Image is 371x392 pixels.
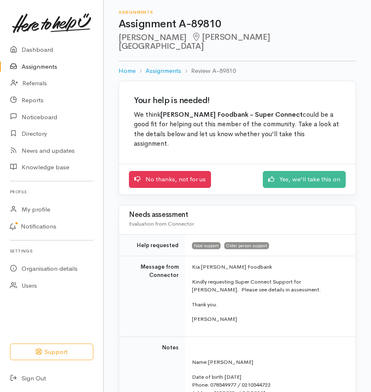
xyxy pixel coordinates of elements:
span: Food support [192,242,221,249]
span: [PERSON_NAME][GEOGRAPHIC_DATA] [119,32,270,51]
span: [DATE] [225,373,241,380]
b: [PERSON_NAME] Foodbank - Super Connect [160,111,303,119]
span: 078549977 / 0210544722 [210,381,271,388]
p: [PERSON_NAME] [192,315,346,323]
nav: breadcrumb [119,61,356,81]
a: Yes, we'll take this on [263,171,346,188]
a: Assignments [145,66,181,76]
span: Older person support [224,242,269,249]
p: Kindly requesting Super Connect Support for [PERSON_NAME]. Please see details in assessment. [192,278,346,294]
span: Date of birth: [192,373,225,380]
h2: Your help is needed! [134,96,341,105]
h6: Settings [10,245,93,257]
button: Support [10,344,93,361]
span: [PERSON_NAME] [208,358,253,366]
span: Phone: [192,381,209,388]
p: Kia [PERSON_NAME] Foodbank [192,263,346,271]
h6: Assignments [119,10,356,14]
a: No thanks, not for us [129,171,211,188]
h1: Assignment A-89810 [119,18,356,30]
a: Home [119,66,136,76]
span: Name: [192,358,208,366]
h2: [PERSON_NAME] [119,33,356,51]
td: Help requested [119,234,185,256]
h6: Profile [10,186,93,197]
p: Thank you. [192,301,346,309]
td: Message from Connector [119,256,185,337]
h3: Needs assessment [129,211,346,219]
p: We think could be a good fit for helping out this member of the community. Take a look at the det... [134,110,341,149]
span: Evaluation from Connector [129,220,194,227]
li: Review A-89810 [181,66,236,76]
